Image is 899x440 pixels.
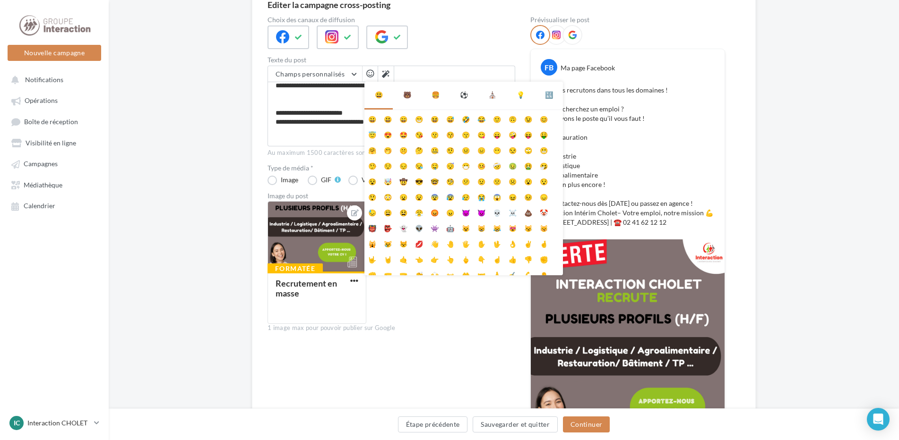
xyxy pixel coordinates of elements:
li: 🤑 [536,126,552,141]
label: Texte du post [268,57,515,63]
li: ☠️ [505,203,520,219]
label: Choix des canaux de diffusion [268,17,515,23]
div: 🐻 [403,89,411,101]
span: Boîte de réception [24,118,78,126]
li: 😁 [411,110,427,126]
li: 👻 [396,219,411,235]
li: 🤠 [396,172,411,188]
li: 🖖 [489,235,505,250]
li: 💩 [520,203,536,219]
li: ✌ [520,235,536,250]
li: 🖐 [458,235,474,250]
li: 😾 [396,235,411,250]
li: 🤙 [396,250,411,266]
li: 😱 [489,188,505,203]
p: 🚀 Nous recrutons dans tous les domaines ! Vous recherchez un emploi ? Nous avons le poste qu’il v... [540,85,715,227]
li: 😘 [411,126,427,141]
li: 😯 [536,172,552,188]
li: 🤘 [380,250,396,266]
li: 😽 [536,219,552,235]
li: 😇 [364,126,380,141]
li: 🤯 [380,172,396,188]
li: 🤣 [458,110,474,126]
li: 😼 [520,219,536,235]
li: 😥 [458,188,474,203]
p: Interaction CHOLET [27,418,90,428]
li: 😌 [380,157,396,172]
li: 🤲 [458,266,474,281]
div: Editer la campagne cross-posting [268,0,390,9]
li: 😤 [411,203,427,219]
li: 😧 [411,188,427,203]
li: 🤒 [474,157,489,172]
li: 😺 [458,219,474,235]
li: 🤢 [505,157,520,172]
li: 😆 [427,110,442,126]
li: 🤞 [536,235,552,250]
button: Sauvegarder et quitter [473,416,558,432]
li: 😑 [474,141,489,157]
li: 👋 [427,235,442,250]
li: 😴 [442,157,458,172]
li: 😊 [536,110,552,126]
label: Type de média * [268,165,515,171]
li: 🤕 [489,157,505,172]
li: 😫 [396,203,411,219]
li: 🤫 [396,141,411,157]
div: 🍔 [432,89,440,101]
span: Champs personnalisés [276,70,345,78]
li: ✊ [536,250,552,266]
li: ☹️ [505,172,520,188]
li: 😛 [489,126,505,141]
a: IC Interaction CHOLET [8,414,101,432]
li: 😭 [474,188,489,203]
li: 🤚 [442,235,458,250]
li: 🤩 [396,126,411,141]
li: 😬 [536,141,552,157]
li: 😸 [474,219,489,235]
li: 😷 [458,157,474,172]
li: 😳 [380,188,396,203]
li: 🙂 [489,110,505,126]
div: FB [541,59,557,76]
div: 💡 [517,89,525,101]
li: 🙏 [489,266,505,281]
div: Image [281,177,298,183]
li: 😲 [364,188,380,203]
li: 😮 [520,172,536,188]
li: 🧐 [442,172,458,188]
li: 🤨 [442,141,458,157]
li: 🤖 [442,219,458,235]
li: 😰 [442,188,458,203]
li: 😔 [396,157,411,172]
div: Prévisualiser le post [530,17,725,23]
a: Campagnes [6,155,103,172]
li: 👹 [364,219,380,235]
li: 🖕 [458,250,474,266]
a: Médiathèque [6,176,103,193]
div: Ma page Facebook [561,63,615,73]
div: Formatée [268,263,323,274]
li: 😕 [458,172,474,188]
li: 😵 [364,172,380,188]
a: Visibilité en ligne [6,134,103,151]
li: 😉 [520,110,536,126]
li: 😻 [505,219,520,235]
li: 😗 [427,126,442,141]
span: Calendrier [24,202,55,210]
li: 👎 [520,250,536,266]
li: 🤗 [364,141,380,157]
li: 😠 [442,203,458,219]
li: 😅 [442,110,458,126]
li: 🤓 [427,172,442,188]
div: Vidéo [362,177,379,183]
li: 👂 [536,266,552,281]
li: 😒 [505,141,520,157]
li: 😋 [474,126,489,141]
li: 🙌 [427,266,442,281]
div: ⛪ [488,89,496,101]
label: 377/1500 [268,136,515,146]
div: GIF [321,177,331,183]
li: 👿 [474,203,489,219]
a: Boîte de réception [6,113,103,130]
